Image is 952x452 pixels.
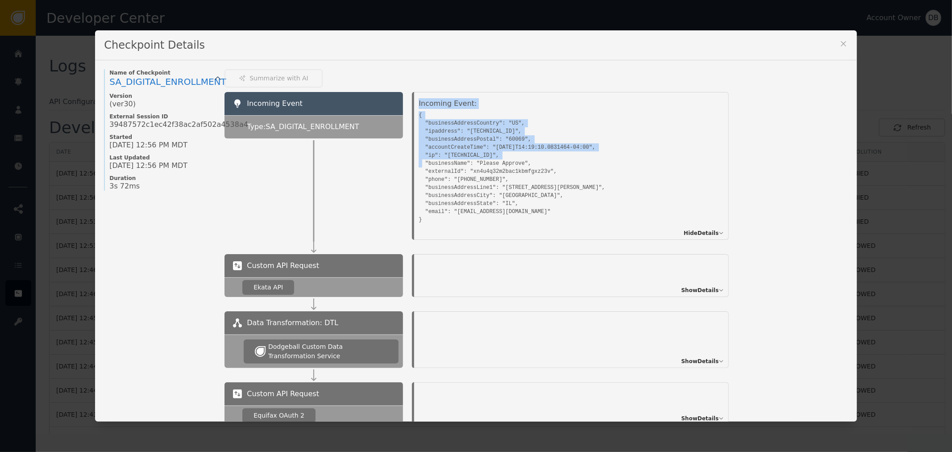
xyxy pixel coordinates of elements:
div: Ekata API [254,283,283,292]
span: Show Details [681,357,719,365]
span: [DATE] 12:56 PM MDT [109,141,187,150]
span: Name of Checkpoint [109,69,216,76]
span: 3s 72ms [109,182,140,191]
div: Equifax OAuth 2 [254,411,304,420]
span: Type: SA_DIGITAL_ENROLLMENT [247,121,359,132]
span: Show Details [681,414,719,423]
span: [DATE] 12:56 PM MDT [109,161,187,170]
span: 39487572c1ec42f38ac2af502a4538a4 [109,120,248,129]
span: External Session ID [109,113,216,120]
div: Checkpoint Details [95,30,856,60]
span: Last Updated [109,154,216,161]
span: SA_DIGITAL_ENROLLMENT [109,76,226,87]
span: (ver 30 ) [109,100,136,109]
pre: { "businessAddressCountry": "US", "ipaddress": "[TECHNICAL_ID]", "businessAddressPostal": "60069"... [419,109,704,224]
div: Incoming Event: [419,98,704,109]
span: Custom API Request [247,389,319,399]
span: Custom API Request [247,260,319,271]
div: Dodgeball Custom Data Transformation Service [268,342,387,361]
span: Data Transformation: DTL [247,318,338,328]
span: Version [109,92,216,100]
span: Show Details [681,286,719,294]
span: Duration [109,175,216,182]
span: Incoming Event [247,99,303,108]
span: Hide Details [684,229,719,237]
span: Started [109,134,216,141]
a: SA_DIGITAL_ENROLLMENT [109,76,216,88]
